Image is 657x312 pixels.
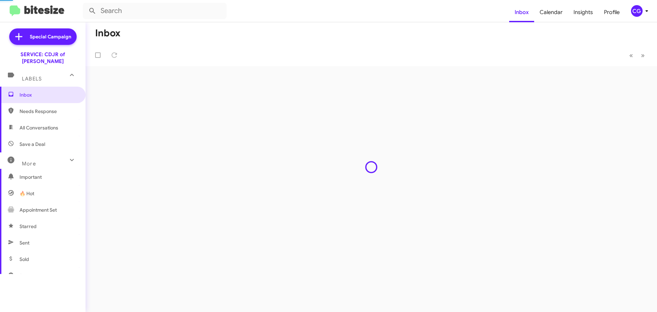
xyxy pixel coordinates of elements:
span: « [629,51,633,60]
a: Profile [598,2,625,22]
span: Save a Deal [20,141,45,148]
h1: Inbox [95,28,120,39]
span: Appointment Set [20,207,57,213]
input: Search [83,3,227,19]
span: Needs Response [20,108,78,115]
a: Insights [568,2,598,22]
span: 🔥 Hot [20,190,34,197]
span: Labels [22,76,42,82]
button: Next [637,48,649,62]
span: Special Campaign [30,33,71,40]
nav: Page navigation example [626,48,649,62]
span: Sold [20,256,29,263]
span: Inbox [20,91,78,98]
span: Important [20,174,78,180]
span: » [641,51,645,60]
span: Sold Responded [20,272,56,279]
button: CG [625,5,649,17]
span: More [22,161,36,167]
span: Sent [20,239,29,246]
button: Previous [625,48,637,62]
span: Starred [20,223,37,230]
div: CG [631,5,643,17]
a: Special Campaign [9,28,77,45]
span: All Conversations [20,124,58,131]
a: Inbox [509,2,534,22]
a: Calendar [534,2,568,22]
